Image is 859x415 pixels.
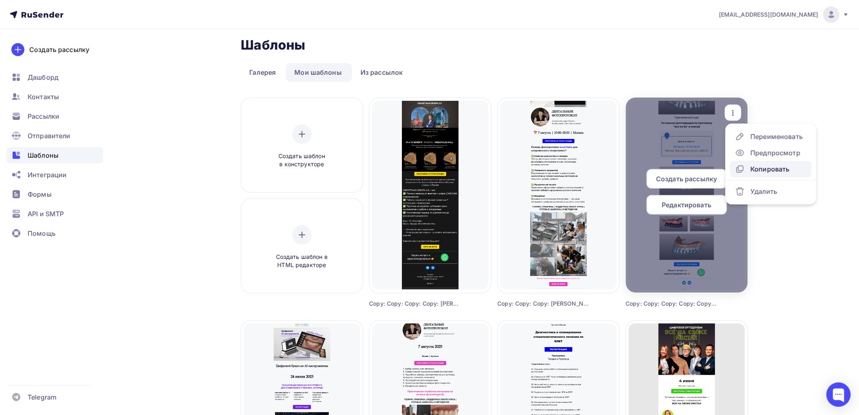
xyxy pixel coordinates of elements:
span: Редактировать [662,200,712,210]
div: Предпросмотр [751,148,801,158]
div: Создать рассылку [29,45,89,54]
span: [EMAIL_ADDRESS][DOMAIN_NAME] [719,11,818,19]
a: Шаблоны [6,147,103,163]
div: Переименовать [751,132,803,141]
div: Удалить [751,187,777,196]
a: Рассылки [6,108,103,124]
div: Копировать [751,164,790,174]
span: Telegram [28,392,56,402]
span: Создать шаблон в конструкторе [263,152,341,169]
a: Контакты [6,89,103,105]
div: Copy: Copy: Copy: [PERSON_NAME] [498,300,589,308]
a: Галерея [241,63,285,82]
div: Copy: Copy: Copy: Copy: Copy: Copy: Copy: [PERSON_NAME] [626,300,717,308]
a: Из рассылок [352,63,412,82]
span: Создать шаблон в HTML редакторе [263,253,341,269]
span: Шаблоны [28,150,58,160]
a: Мои шаблоны [286,63,350,82]
h2: Шаблоны [241,37,306,53]
a: Формы [6,186,103,202]
a: Отправители [6,128,103,144]
span: API и SMTP [28,209,64,219]
span: Интеграции [28,170,67,180]
span: Создать рассылку [656,174,717,184]
a: [EMAIL_ADDRESS][DOMAIN_NAME] [719,7,849,23]
span: Дашборд [28,72,58,82]
a: Дашборд [6,69,103,85]
span: Отправители [28,131,71,141]
span: Рассылки [28,111,59,121]
span: Контакты [28,92,59,102]
span: Помощь [28,228,56,238]
div: Copy: Copy: Copy: Copy: [PERSON_NAME] [369,300,461,308]
span: Формы [28,189,52,199]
